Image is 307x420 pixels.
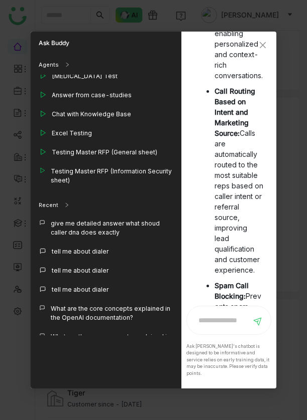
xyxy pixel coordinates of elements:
[52,129,92,138] div: Excel Testing
[39,91,47,99] img: play_outline.svg
[52,285,109,294] div: tell me about dialer
[39,167,46,174] img: play_outline.svg
[51,332,173,350] div: What are the core concepts explained in the OpenAI documentation?
[215,281,249,300] strong: Spam Call Blocking:
[52,91,132,100] div: Answer from case-studies
[39,201,58,209] div: Recent
[39,72,47,80] img: play_outline.svg
[186,343,272,377] div: Ask [PERSON_NAME]'s chatbot is designed to be informative and service relies on early training da...
[39,332,46,339] img: callout.svg
[52,247,109,256] div: tell me about dialer
[39,219,46,226] img: callout.svg
[31,32,181,55] div: Ask Buddy
[39,148,47,156] img: play_outline.svg
[39,61,59,69] div: Agents
[31,195,181,215] div: Recent
[51,167,173,185] div: Testing Master RFP (Information Security sheet)
[52,148,157,157] div: Testing Master RFP (General sheet)
[215,87,255,137] strong: Call Routing Based on Intent and Marketing Source:
[215,280,264,375] p: Prevents spam calls from reaching reps, ensuring focus on genuine prospects.
[39,266,47,274] img: callout.svg
[51,304,173,322] div: What are the core concepts explained in the OpenAI documentation?
[51,219,173,237] div: give me detailed answer what shoud caller dna does exactly
[52,266,109,275] div: tell me about dialer
[249,32,276,59] button: Close
[215,86,264,275] p: Calls are automatically routed to the most suitable reps based on caller intent or referral sourc...
[39,285,47,293] img: callout.svg
[39,247,47,255] img: callout.svg
[39,110,47,118] img: play_outline.svg
[31,55,181,75] div: Agents
[39,304,46,311] img: callout.svg
[52,72,118,81] div: [MEDICAL_DATA] Test
[39,129,47,137] img: play_outline.svg
[52,110,131,119] div: Chat with Knowledge Base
